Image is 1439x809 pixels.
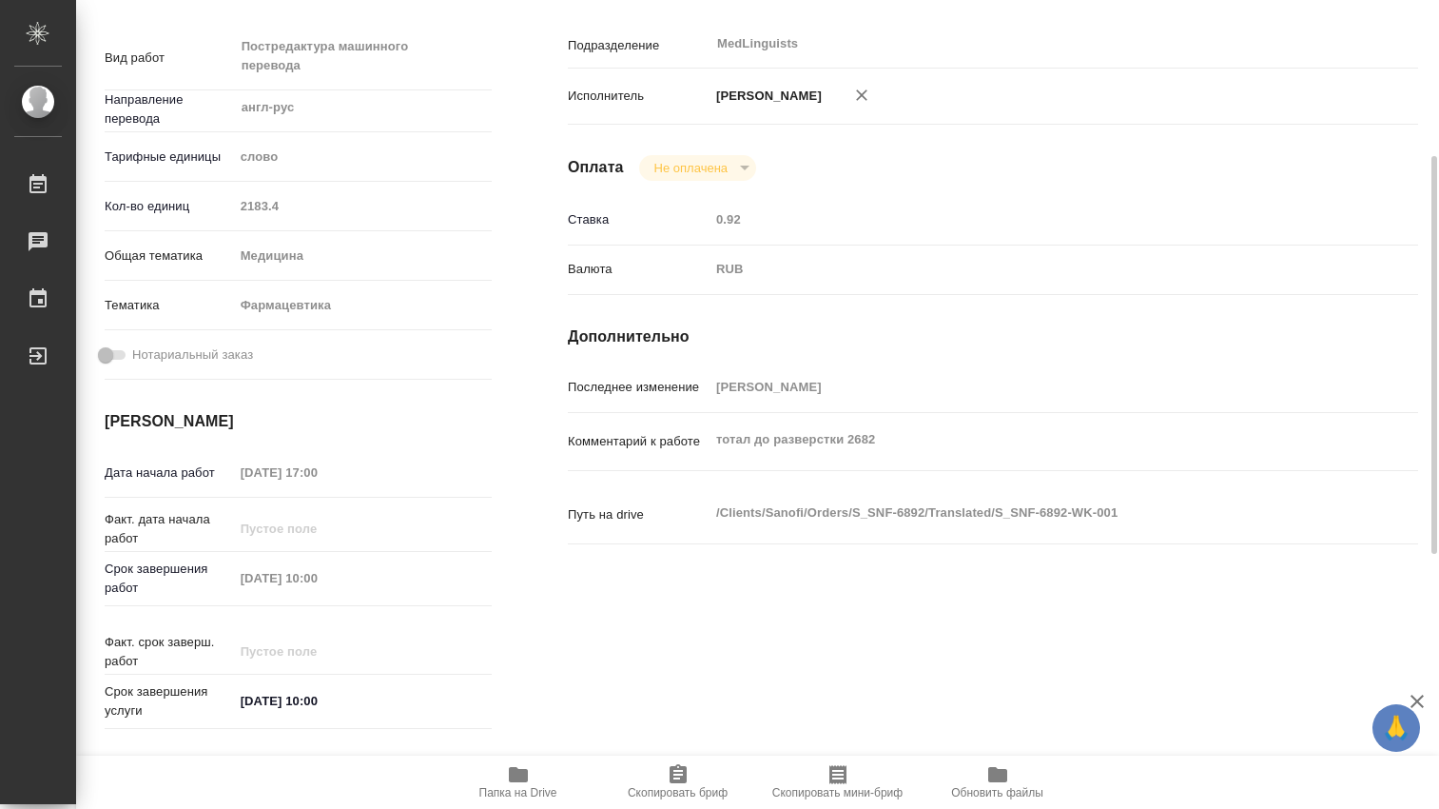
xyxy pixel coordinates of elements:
[951,786,1043,799] span: Обновить файлы
[105,410,492,433] h4: [PERSON_NAME]
[105,197,234,216] p: Кол-во единиц
[234,459,400,486] input: Пустое поле
[568,87,710,106] p: Исполнитель
[710,373,1348,401] input: Пустое поле
[234,240,492,272] div: Медицина
[568,326,1418,348] h4: Дополнительно
[105,510,234,548] p: Факт. дата начала работ
[234,515,400,543] input: Пустое поле
[568,505,710,524] p: Путь на drive
[772,786,903,799] span: Скопировать мини-бриф
[568,378,710,397] p: Последнее изменение
[639,155,756,181] div: Не оплачена
[234,192,492,220] input: Пустое поле
[234,564,400,592] input: Пустое поле
[598,756,758,809] button: Скопировать бриф
[234,687,400,715] input: ✎ Введи что-нибудь
[568,36,710,55] p: Подразделение
[710,253,1348,286] div: RUB
[438,756,598,809] button: Папка на Drive
[649,160,733,176] button: Не оплачена
[710,424,1348,456] textarea: тотал до разверстки 2682
[105,682,234,720] p: Срок завершения услуги
[918,756,1078,809] button: Обновить файлы
[105,464,234,483] p: Дата начала работ
[105,247,234,266] p: Общая тематика
[568,432,710,451] p: Комментарий к работе
[568,210,710,229] p: Ставка
[105,49,234,68] p: Вид работ
[479,786,557,799] span: Папка на Drive
[105,560,234,598] p: Срок завершения работ
[105,633,234,671] p: Факт. срок заверш. работ
[758,756,918,809] button: Скопировать мини-бриф
[1372,704,1420,752] button: 🙏
[1380,708,1412,748] span: 🙏
[568,260,710,279] p: Валюта
[105,148,234,167] p: Тарифные единицы
[710,206,1348,233] input: Пустое поле
[841,74,883,116] button: Удалить исполнителя
[628,786,728,799] span: Скопировать бриф
[105,90,234,128] p: Направление перевода
[132,345,253,365] span: Нотариальный заказ
[710,87,822,106] p: [PERSON_NAME]
[234,289,492,322] div: Фармацевтика
[105,296,234,315] p: Тематика
[568,156,624,179] h4: Оплата
[234,141,492,173] div: слово
[234,638,400,665] input: Пустое поле
[710,497,1348,529] textarea: /Clients/Sanofi/Orders/S_SNF-6892/Translated/S_SNF-6892-WK-001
